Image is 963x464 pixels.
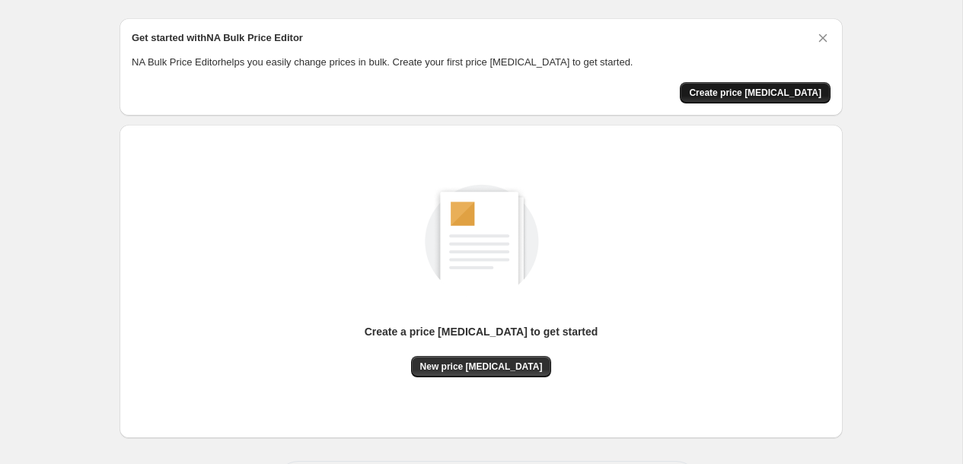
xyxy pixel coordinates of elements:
p: Create a price [MEDICAL_DATA] to get started [365,324,598,339]
p: NA Bulk Price Editor helps you easily change prices in bulk. Create your first price [MEDICAL_DAT... [132,55,831,70]
h2: Get started with NA Bulk Price Editor [132,30,303,46]
button: Dismiss card [815,30,831,46]
span: Create price [MEDICAL_DATA] [689,87,821,99]
span: New price [MEDICAL_DATA] [420,361,543,373]
button: New price [MEDICAL_DATA] [411,356,552,377]
button: Create price change job [680,82,831,103]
